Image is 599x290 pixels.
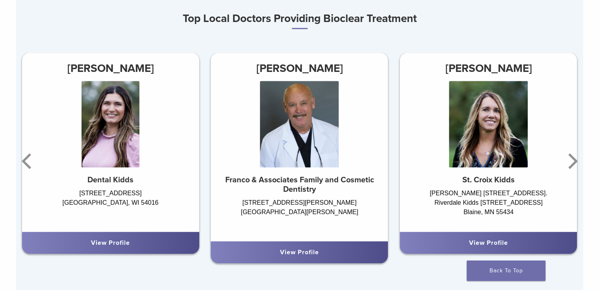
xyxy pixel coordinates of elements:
[462,175,515,185] strong: St. Croix Kidds
[20,138,36,185] button: Previous
[449,81,528,167] img: Dr. Darcy Rindelaub
[469,239,508,247] a: View Profile
[400,189,577,224] div: [PERSON_NAME] [STREET_ADDRESS]. Riverdale Kidds [STREET_ADDRESS] Blaine, MN 55434
[225,175,374,194] strong: Franco & Associates Family and Cosmetic Dentistry
[16,9,583,29] h3: Top Local Doctors Providing Bioclear Treatment
[280,248,319,256] a: View Profile
[467,261,545,281] a: Back To Top
[564,138,579,185] button: Next
[87,175,134,185] strong: Dental Kidds
[211,198,388,233] div: [STREET_ADDRESS][PERSON_NAME] [GEOGRAPHIC_DATA][PERSON_NAME]
[400,59,577,78] h3: [PERSON_NAME]
[22,59,199,78] h3: [PERSON_NAME]
[82,81,139,167] img: Dr. Megan Kinder
[211,59,388,78] h3: [PERSON_NAME]
[91,239,130,247] a: View Profile
[260,81,339,167] img: Dr. Frank Milnar
[22,189,199,224] div: [STREET_ADDRESS] [GEOGRAPHIC_DATA], WI 54016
